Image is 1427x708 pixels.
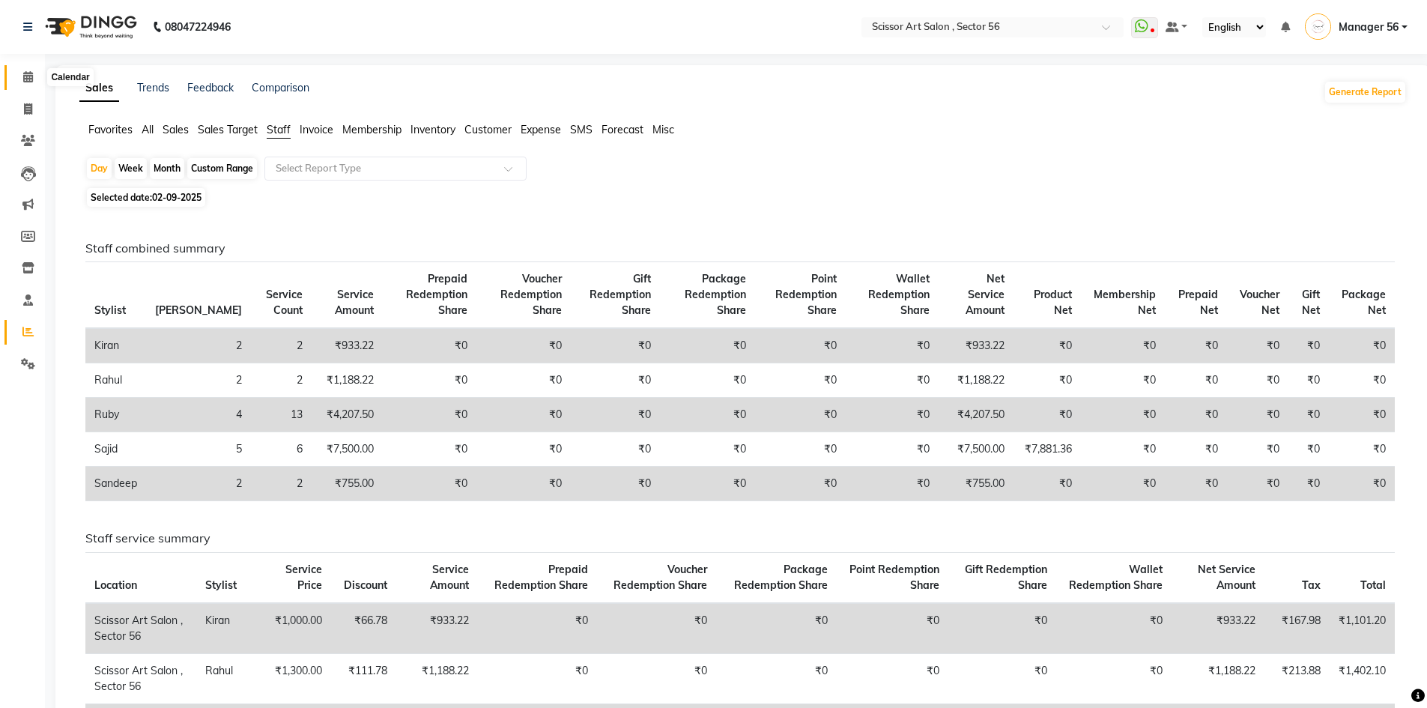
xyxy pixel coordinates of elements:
span: Wallet Redemption Share [868,272,930,317]
td: ₹0 [571,363,661,398]
td: 5 [146,432,251,467]
td: ₹0 [1165,363,1226,398]
span: Tax [1302,578,1321,592]
td: ₹7,500.00 [939,432,1014,467]
span: Selected date: [87,188,205,207]
div: Day [87,158,112,179]
a: Trends [137,81,169,94]
div: Week [115,158,147,179]
span: Gift Redemption Share [965,563,1047,592]
td: 4 [146,398,251,432]
td: ₹1,101.20 [1330,603,1395,654]
td: Kiran [196,603,257,654]
td: Sajid [85,432,146,467]
td: ₹0 [837,653,948,704]
h6: Staff combined summary [85,241,1395,255]
td: ₹4,207.50 [939,398,1014,432]
td: ₹4,207.50 [312,398,383,432]
span: Staff [267,123,291,136]
td: ₹0 [1288,398,1328,432]
td: ₹0 [1081,363,1165,398]
td: ₹0 [383,432,476,467]
span: Location [94,578,137,592]
td: ₹0 [571,398,661,432]
td: ₹0 [476,467,570,501]
td: ₹1,402.10 [1330,653,1395,704]
span: Package Redemption Share [685,272,746,317]
td: Rahul [196,653,257,704]
td: ₹0 [1329,328,1395,363]
td: ₹0 [846,328,939,363]
td: ₹0 [660,467,754,501]
td: ₹0 [1014,363,1081,398]
span: Sales Target [198,123,258,136]
td: ₹0 [1081,398,1165,432]
span: Prepaid Net [1178,288,1218,317]
td: ₹0 [846,467,939,501]
span: Service Price [285,563,322,592]
td: ₹755.00 [312,467,383,501]
td: ₹0 [476,398,570,432]
td: ₹1,188.22 [312,363,383,398]
td: ₹0 [837,603,948,654]
td: ₹167.98 [1264,603,1330,654]
td: ₹0 [597,653,716,704]
td: ₹0 [1165,398,1226,432]
td: ₹0 [1329,398,1395,432]
td: ₹0 [478,603,597,654]
td: ₹0 [571,328,661,363]
span: Misc [652,123,674,136]
span: Service Amount [430,563,469,592]
td: ₹0 [1014,467,1081,501]
td: ₹0 [1081,432,1165,467]
td: 2 [146,363,251,398]
td: ₹0 [383,398,476,432]
td: ₹1,188.22 [939,363,1014,398]
td: ₹755.00 [939,467,1014,501]
td: ₹0 [1081,328,1165,363]
td: ₹0 [846,398,939,432]
div: Custom Range [187,158,257,179]
td: 2 [146,328,251,363]
td: ₹1,000.00 [257,603,331,654]
span: Inventory [410,123,455,136]
td: ₹933.22 [1172,603,1264,654]
img: logo [38,6,141,48]
td: ₹1,188.22 [396,653,478,704]
td: ₹0 [1014,398,1081,432]
td: ₹0 [660,328,754,363]
td: ₹0 [1288,328,1328,363]
div: Month [150,158,184,179]
span: Customer [464,123,512,136]
td: ₹7,500.00 [312,432,383,467]
td: ₹0 [476,432,570,467]
td: ₹0 [1329,363,1395,398]
td: ₹0 [1165,467,1226,501]
td: ₹933.22 [939,328,1014,363]
td: ₹0 [1227,328,1288,363]
span: Voucher Redemption Share [500,272,562,317]
span: Membership Net [1094,288,1156,317]
td: ₹933.22 [396,603,478,654]
td: ₹0 [846,363,939,398]
td: ₹66.78 [331,603,396,654]
td: ₹0 [1288,432,1328,467]
td: ₹0 [383,467,476,501]
h6: Staff service summary [85,531,1395,545]
td: 2 [251,467,312,501]
td: ₹0 [1081,467,1165,501]
span: Voucher Net [1240,288,1279,317]
td: ₹0 [948,603,1055,654]
span: Stylist [94,303,126,317]
span: Package Net [1342,288,1386,317]
span: Package Redemption Share [734,563,828,592]
span: Prepaid Redemption Share [406,272,467,317]
span: Total [1360,578,1386,592]
td: ₹0 [660,363,754,398]
b: 08047224946 [165,6,231,48]
span: Service Amount [335,288,374,317]
td: ₹0 [1329,432,1395,467]
span: Discount [344,578,387,592]
span: Stylist [205,578,237,592]
td: ₹0 [1288,467,1328,501]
